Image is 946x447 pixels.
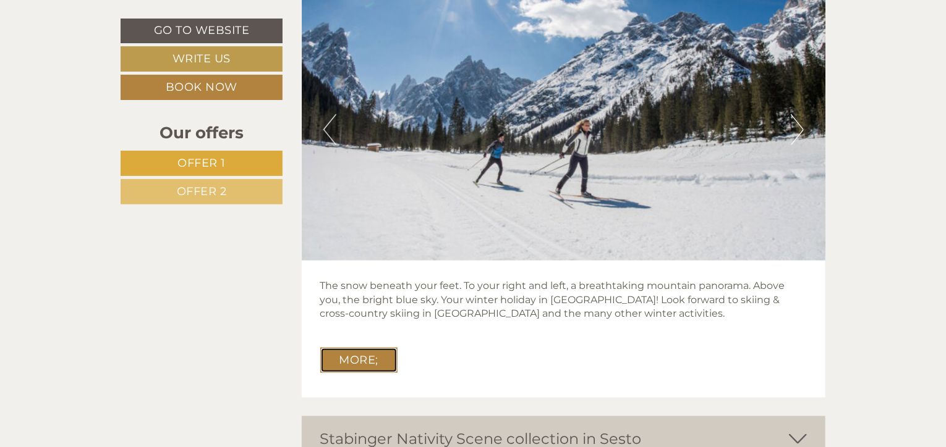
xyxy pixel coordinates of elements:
span: Offer 1 [177,156,226,170]
div: Our offers [121,122,283,144]
div: Hotel Mondschein [19,36,159,46]
div: [DATE] [220,9,268,30]
div: Hello, how can we help you? [9,33,165,71]
a: Go to website [121,19,283,43]
a: More; [320,348,398,373]
button: Previous [323,114,336,145]
a: Write us [121,46,283,72]
span: Offer 2 [177,185,227,198]
button: Next [791,114,804,145]
p: The snow beneath your feet. To your right and left, a breathtaking mountain panorama. Above you, ... [320,279,808,322]
small: 19:26 [19,60,159,69]
a: Book now [121,75,283,100]
button: Send [415,322,487,347]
